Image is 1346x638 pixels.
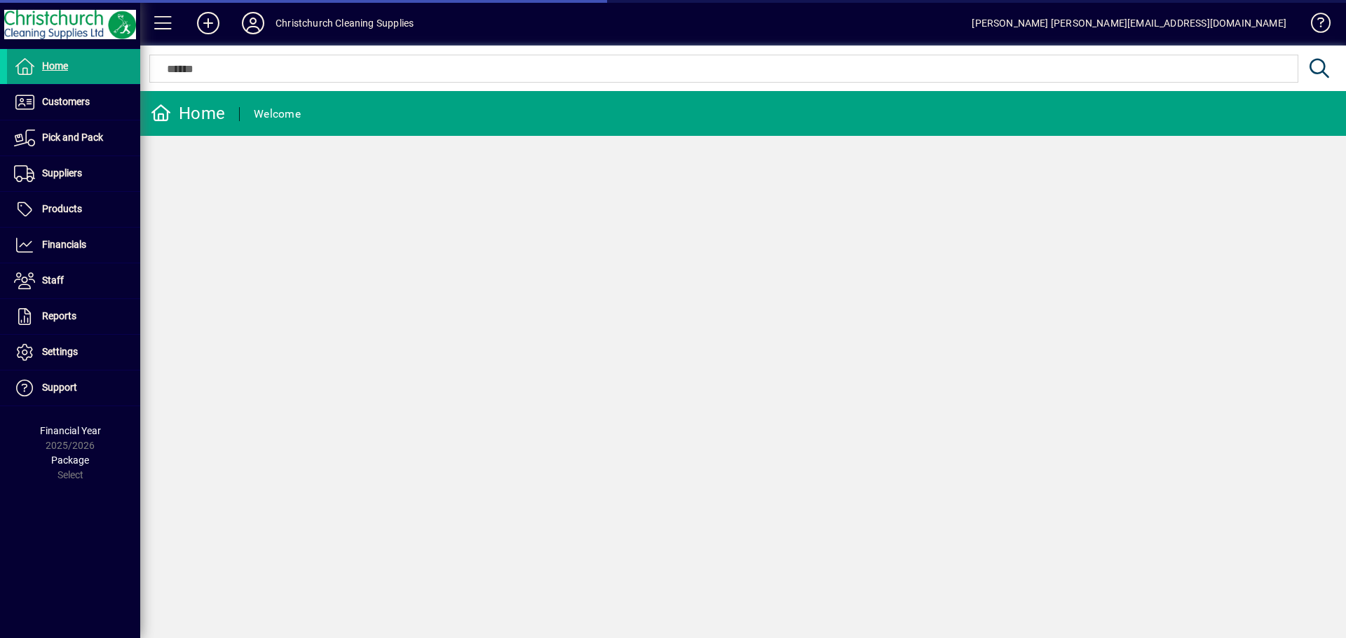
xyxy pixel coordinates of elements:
[1300,3,1328,48] a: Knowledge Base
[7,228,140,263] a: Financials
[42,203,82,214] span: Products
[42,346,78,357] span: Settings
[7,156,140,191] a: Suppliers
[51,455,89,466] span: Package
[42,382,77,393] span: Support
[40,425,101,436] span: Financial Year
[276,12,414,34] div: Christchurch Cleaning Supplies
[7,120,140,155] a: Pick and Pack
[42,239,86,250] span: Financials
[186,11,231,36] button: Add
[972,12,1286,34] div: [PERSON_NAME] [PERSON_NAME][EMAIL_ADDRESS][DOMAIN_NAME]
[7,85,140,120] a: Customers
[7,335,140,370] a: Settings
[151,102,225,125] div: Home
[42,275,64,286] span: Staff
[7,299,140,334] a: Reports
[7,263,140,298] a: Staff
[42,167,82,179] span: Suppliers
[42,60,68,71] span: Home
[7,370,140,405] a: Support
[42,132,103,143] span: Pick and Pack
[254,103,301,125] div: Welcome
[42,96,90,107] span: Customers
[231,11,276,36] button: Profile
[42,310,76,321] span: Reports
[7,192,140,227] a: Products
